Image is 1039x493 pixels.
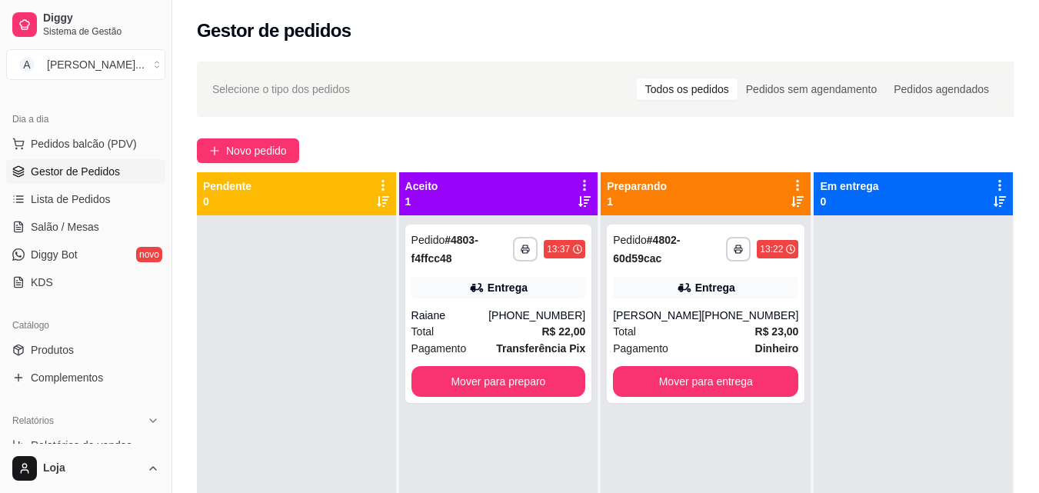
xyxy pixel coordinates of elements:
span: Gestor de Pedidos [31,164,120,179]
strong: # 4803-f4ffcc48 [411,234,478,265]
span: A [19,57,35,72]
strong: R$ 22,00 [541,325,585,338]
strong: R$ 23,00 [755,325,799,338]
span: Pedido [411,234,445,246]
span: plus [209,145,220,156]
a: KDS [6,270,165,295]
span: Pedido [613,234,647,246]
p: Preparando [607,178,667,194]
span: KDS [31,275,53,290]
div: Pedidos agendados [885,78,997,100]
span: Produtos [31,342,74,358]
p: Em entrega [820,178,878,194]
a: Produtos [6,338,165,362]
div: Catálogo [6,313,165,338]
span: Loja [43,461,141,475]
a: Diggy Botnovo [6,242,165,267]
div: [PHONE_NUMBER] [701,308,798,323]
h2: Gestor de pedidos [197,18,351,43]
span: Lista de Pedidos [31,192,111,207]
span: Total [411,323,435,340]
span: Total [613,323,636,340]
span: Complementos [31,370,103,385]
div: [PERSON_NAME] [613,308,701,323]
span: Diggy Bot [31,247,78,262]
p: 1 [405,194,438,209]
p: 1 [607,194,667,209]
p: 0 [820,194,878,209]
span: Pagamento [613,340,668,357]
button: Select a team [6,49,165,80]
span: Novo pedido [226,142,287,159]
strong: # 4802-60d59cac [613,234,680,265]
a: Gestor de Pedidos [6,159,165,184]
button: Mover para entrega [613,366,798,397]
div: Entrega [488,280,528,295]
a: DiggySistema de Gestão [6,6,165,43]
p: Pendente [203,178,251,194]
div: 13:37 [547,243,570,255]
span: Sistema de Gestão [43,25,159,38]
div: Pedidos sem agendamento [738,78,885,100]
div: [PERSON_NAME] ... [47,57,145,72]
a: Relatórios de vendas [6,433,165,458]
span: Salão / Mesas [31,219,99,235]
span: Relatórios [12,415,54,427]
span: Diggy [43,12,159,25]
p: Aceito [405,178,438,194]
strong: Dinheiro [755,342,799,355]
button: Loja [6,450,165,487]
div: Dia a dia [6,107,165,132]
span: Relatórios de vendas [31,438,132,453]
button: Novo pedido [197,138,299,163]
a: Complementos [6,365,165,390]
span: Pedidos balcão (PDV) [31,136,137,152]
div: 13:22 [760,243,783,255]
a: Lista de Pedidos [6,187,165,212]
div: Todos os pedidos [637,78,738,100]
p: 0 [203,194,251,209]
div: Raiane [411,308,489,323]
a: Salão / Mesas [6,215,165,239]
div: [PHONE_NUMBER] [488,308,585,323]
div: Entrega [695,280,735,295]
button: Pedidos balcão (PDV) [6,132,165,156]
strong: Transferência Pix [496,342,585,355]
span: Pagamento [411,340,467,357]
span: Selecione o tipo dos pedidos [212,81,350,98]
button: Mover para preparo [411,366,586,397]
